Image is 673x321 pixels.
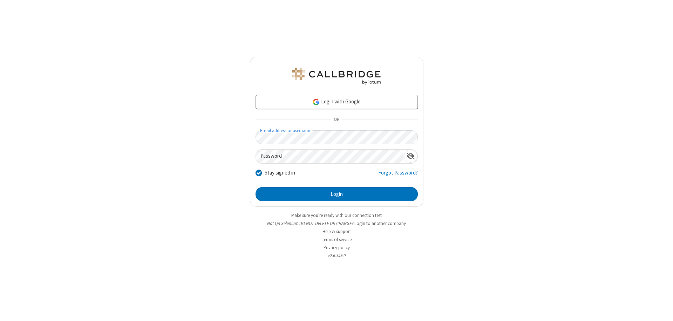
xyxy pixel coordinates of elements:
label: Stay signed in [265,169,295,177]
li: v2.6.349.0 [250,252,423,259]
a: Terms of service [322,237,352,243]
span: OR [331,115,342,125]
button: Login [256,187,418,201]
a: Forgot Password? [378,169,418,182]
a: Help & support [322,228,351,234]
div: Show password [404,150,417,163]
li: Not QA Selenium DO NOT DELETE OR CHANGE? [250,220,423,227]
button: Login to another company [354,220,406,227]
img: google-icon.png [312,98,320,106]
a: Make sure you're ready with our connection test [291,212,382,218]
input: Email address or username [256,130,418,144]
a: Login with Google [256,95,418,109]
img: QA Selenium DO NOT DELETE OR CHANGE [291,68,382,84]
a: Privacy policy [324,245,350,251]
input: Password [256,150,404,163]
